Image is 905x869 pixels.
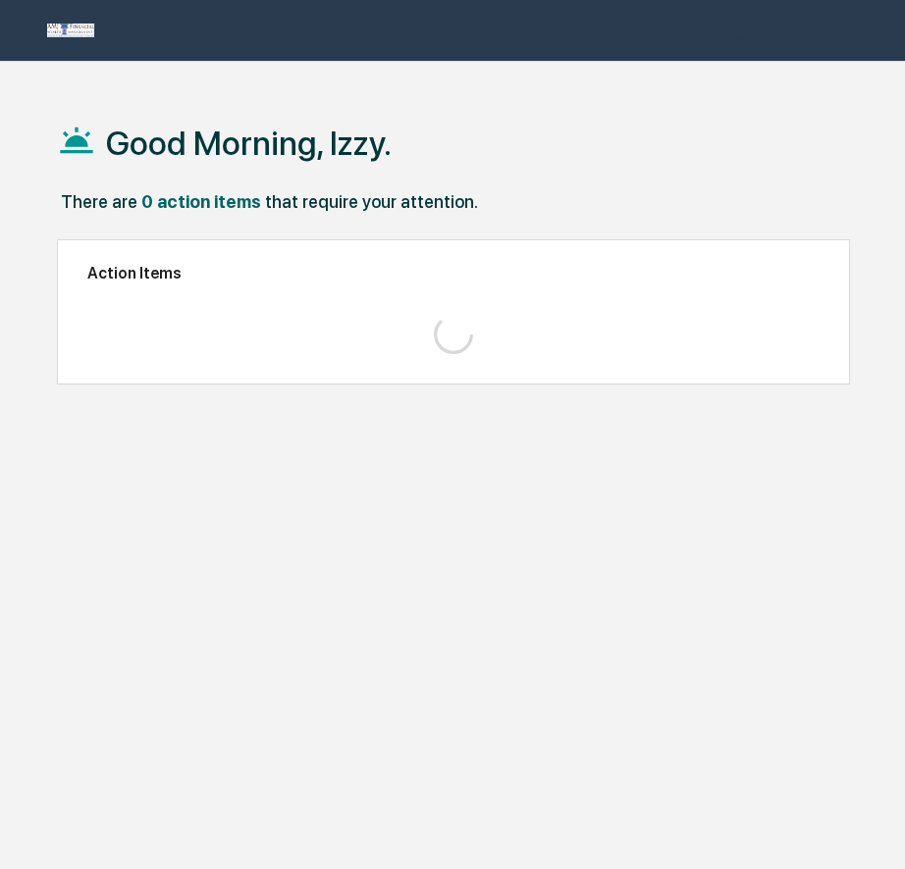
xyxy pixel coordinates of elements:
[265,191,478,212] div: that require your attention.
[47,24,94,38] img: logo
[106,124,392,163] h1: Good Morning, Izzy.
[712,31,835,45] p: User
[141,191,261,212] div: 0 action items
[712,17,835,31] p: [PERSON_NAME]
[61,191,137,212] div: There are
[87,264,821,282] h2: Action Items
